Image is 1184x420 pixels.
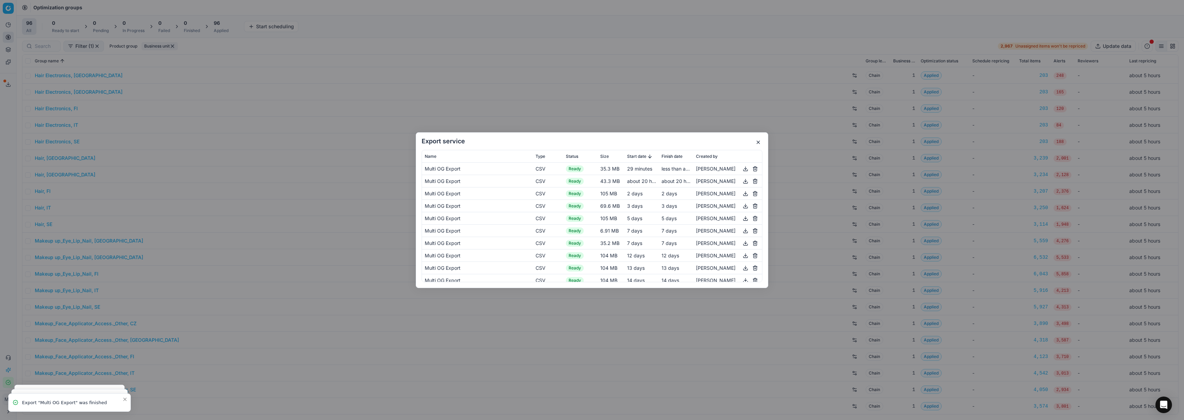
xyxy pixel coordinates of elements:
[600,227,622,234] div: 6.91 MB
[627,165,652,171] span: 29 minutes
[425,153,436,159] span: Name
[696,153,718,159] span: Created by
[696,177,759,185] div: [PERSON_NAME]
[425,190,530,197] div: Multi OG Export
[696,276,759,284] div: [PERSON_NAME]
[600,153,609,159] span: Size
[662,153,683,159] span: Finish date
[696,202,759,210] div: [PERSON_NAME]
[425,215,530,222] div: Multi OG Export
[536,202,560,209] div: CSV
[600,165,622,172] div: 35.3 MB
[425,202,530,209] div: Multi OG Export
[662,215,677,221] span: 5 days
[566,153,578,159] span: Status
[600,252,622,259] div: 104 MB
[662,252,679,258] span: 12 days
[627,265,645,270] span: 13 days
[600,277,622,284] div: 104 MB
[425,277,530,284] div: Multi OG Export
[536,190,560,197] div: CSV
[566,252,584,259] span: Ready
[566,203,584,209] span: Ready
[566,277,584,284] span: Ready
[662,240,677,246] span: 7 days
[696,164,759,173] div: [PERSON_NAME]
[696,189,759,197] div: [PERSON_NAME]
[627,215,642,221] span: 5 days
[536,239,560,246] div: CSV
[566,265,584,272] span: Ready
[536,165,560,172] div: CSV
[662,265,679,270] span: 13 days
[566,215,584,222] span: Ready
[425,264,530,271] div: Multi OG Export
[600,190,622,197] div: 105 MB
[425,252,530,259] div: Multi OG Export
[696,251,759,259] div: [PERSON_NAME]
[627,240,642,246] span: 7 days
[627,227,642,233] span: 7 days
[627,203,643,208] span: 3 days
[536,153,545,159] span: Type
[662,178,696,184] span: about 20 hours
[566,240,584,247] span: Ready
[536,177,560,184] div: CSV
[425,239,530,246] div: Multi OG Export
[662,190,677,196] span: 2 days
[425,177,530,184] div: Multi OG Export
[662,227,677,233] span: 7 days
[627,153,646,159] span: Start date
[662,277,679,283] span: 14 days
[646,153,653,160] button: Sorted by Start date descending
[536,227,560,234] div: CSV
[536,252,560,259] div: CSV
[566,165,584,172] span: Ready
[627,190,643,196] span: 2 days
[627,277,645,283] span: 14 days
[425,227,530,234] div: Multi OG Export
[696,214,759,222] div: [PERSON_NAME]
[696,264,759,272] div: [PERSON_NAME]
[566,190,584,197] span: Ready
[696,226,759,235] div: [PERSON_NAME]
[600,177,622,184] div: 43.3 MB
[600,239,622,246] div: 35.2 MB
[627,252,645,258] span: 12 days
[566,178,584,185] span: Ready
[600,202,622,209] div: 69.6 MB
[627,178,662,184] span: about 20 hours
[425,165,530,172] div: Multi OG Export
[600,264,622,271] div: 104 MB
[600,215,622,222] div: 105 MB
[566,227,584,234] span: Ready
[422,138,762,144] h2: Export service
[536,215,560,222] div: CSV
[536,277,560,284] div: CSV
[536,264,560,271] div: CSV
[662,203,677,208] span: 3 days
[662,165,702,171] span: less than a minute
[696,239,759,247] div: [PERSON_NAME]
